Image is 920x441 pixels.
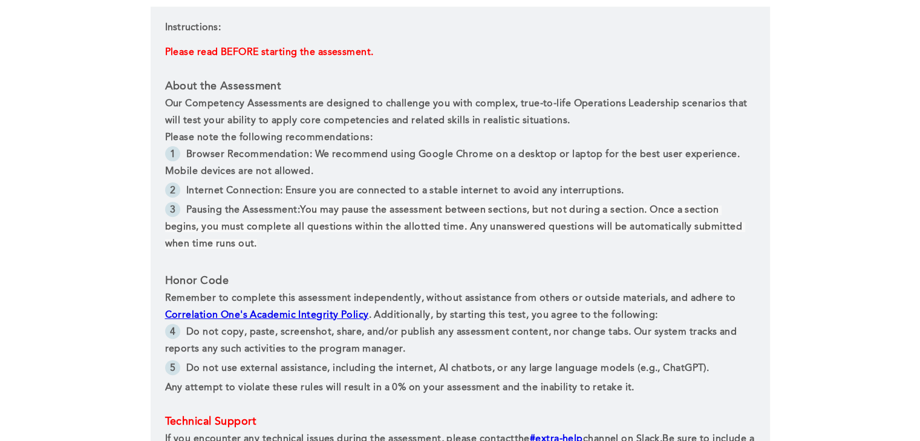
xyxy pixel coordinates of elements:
[186,205,300,215] span: Pausing the Assessment:
[186,186,624,196] span: Internet Connection: Ensure you are connected to a stable internet to avoid any interruptions.
[165,311,369,320] a: Correlation One's Academic Integrity Policy
[165,416,256,427] span: Technical Support
[165,383,635,393] span: Any attempt to violate these rules will result in a 0% on your assessment and the inability to re...
[165,327,740,354] span: Do not copy, paste, screenshot, share, and/or publish any assessment content, nor change tabs. Ou...
[165,133,373,143] span: Please note the following recommendations:
[165,150,743,176] span: Browser Recommendation: We recommend using Google Chrome on a desktop or laptop for the best user...
[368,311,657,320] span: . Additionally, by starting this test, you agree to the following:
[165,99,750,126] span: Our Competency Assessments are designed to challenge you with complex, true-to-life Operations Le...
[186,364,709,373] span: Do not use external assistance, including the internet, AI chatbots, or any large language models...
[165,81,281,92] strong: About the Assessment
[165,205,745,249] span: You may pause the assessment between sections, but not during a section. Once a section begins, y...
[165,294,739,303] span: Remember to complete this assessment independently, without assistance from others or outside mat...
[165,48,374,57] span: Please read BEFORE starting the assessment.
[165,275,229,286] span: Honor Code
